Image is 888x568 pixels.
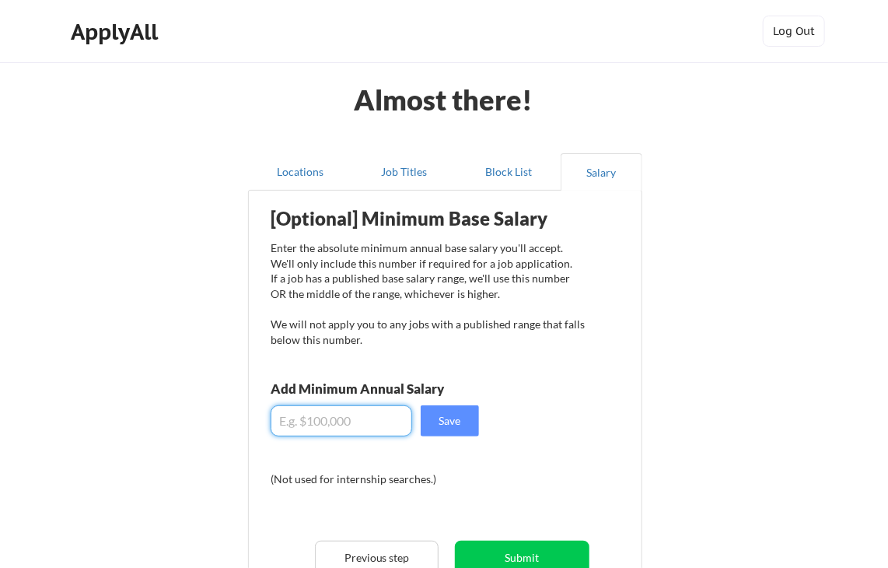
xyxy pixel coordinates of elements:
[271,382,513,395] div: Add Minimum Annual Salary
[71,19,163,45] div: ApplyAll
[763,16,825,47] button: Log Out
[271,472,481,487] div: (Not used for internship searches.)
[561,153,642,191] button: Salary
[456,153,561,191] button: Block List
[421,405,479,437] button: Save
[248,153,352,191] button: Locations
[335,86,552,114] div: Almost there!
[271,240,585,347] div: Enter the absolute minimum annual base salary you'll accept. We'll only include this number if re...
[271,405,412,437] input: E.g. $100,000
[352,153,456,191] button: Job Titles
[271,209,585,228] div: [Optional] Minimum Base Salary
